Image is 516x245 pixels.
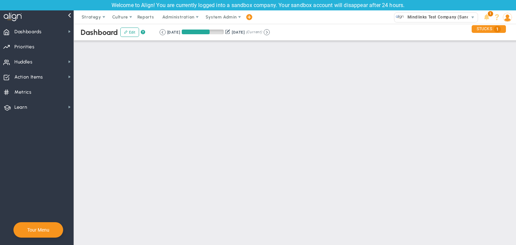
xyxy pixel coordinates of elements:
span: Dashboard [81,28,118,37]
span: Reports [134,10,158,24]
span: 1 [488,11,493,16]
span: 1 [494,26,501,33]
span: Dashboards [14,25,42,39]
button: Go to previous period [160,29,166,35]
li: Announcements [481,10,492,24]
img: 33514.Company.photo [396,13,404,21]
span: Administration [162,14,194,19]
span: System Admin [206,14,237,19]
span: Action Items [14,70,43,84]
div: [DATE] [167,29,180,35]
button: Tour Menu [25,227,51,233]
li: Help & Frequently Asked Questions (FAQ) [492,10,502,24]
button: Edit [120,28,139,37]
span: Strategy [82,14,101,19]
span: (Current) [246,29,262,35]
img: 64089.Person.photo [503,13,512,22]
div: STUCKS [472,25,506,33]
span: select [468,13,478,22]
div: Period Progress: 66% Day 60 of 90 with 30 remaining. [182,30,224,34]
span: Learn [14,100,27,114]
button: Go to next period [264,29,270,35]
span: Priorities [14,40,35,54]
span: Culture [112,14,128,19]
span: Huddles [14,55,33,69]
span: Mindlinks Test Company (Sandbox) [404,13,478,21]
div: [DATE] [232,29,245,35]
span: Metrics [14,85,32,99]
